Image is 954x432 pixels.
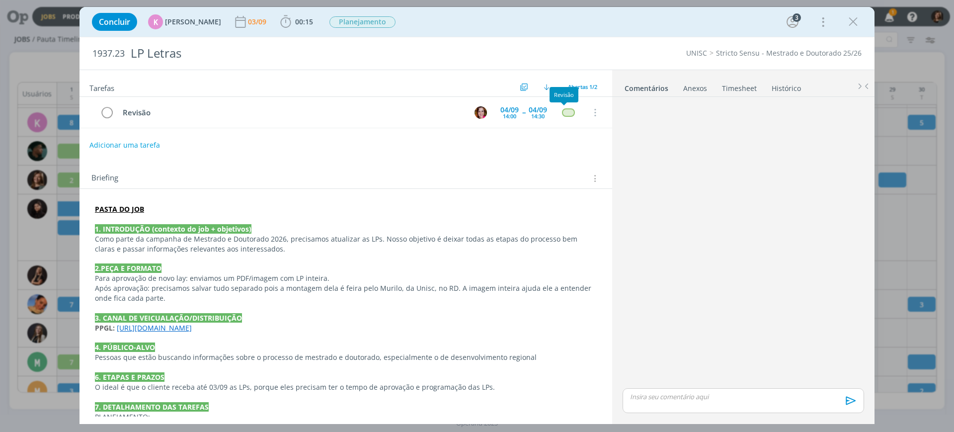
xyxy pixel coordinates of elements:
span: Briefing [91,172,118,185]
p: PLANEJAMENTO: [95,412,597,422]
span: Planejamento [329,16,396,28]
strong: 2.PEÇA E FORMATO [95,263,161,273]
span: 1937.23 [92,48,125,59]
div: 04/09 [529,106,547,113]
a: [URL][DOMAIN_NAME] [117,323,192,333]
div: Revisão [550,87,578,102]
strong: PPGL: [95,323,115,333]
span: Como parte da campanha de Mestrado e Doutorado 2026, precisamos atualizar as LPs. Nosso objetivo ... [95,234,579,254]
a: PASTA DO JOB [95,204,144,214]
button: Concluir [92,13,137,31]
div: 03/09 [248,18,268,25]
strong: 7. DETALHAMENTO DAS TAREFAS [95,402,209,412]
span: Abertas 1/2 [568,83,597,90]
span: Pessoas que estão buscando informações sobre o processo de mestrado e doutorado, especialmente o ... [95,352,537,362]
span: Tarefas [89,81,114,93]
p: Após aprovação: precisamos salvar tudo separado pois a montagem dela é feira pelo Murilo, da Unis... [95,283,597,303]
strong: 4. PÚBLICO-ALVO [95,343,155,352]
span: -- [522,109,525,116]
span: [PERSON_NAME] [165,18,221,25]
p: O ideal é que o cliente receba até 03/09 as LPs, porque eles precisam ter o tempo de aprovação e ... [95,382,597,392]
div: 04/09 [500,106,519,113]
a: Histórico [771,79,801,93]
a: Comentários [624,79,669,93]
strong: 1. INTRODUÇÃO (contexto do job + objetivos) [95,224,251,234]
img: arrow-down.svg [544,84,550,90]
div: 3 [793,13,801,22]
button: B [473,105,488,120]
div: 14:30 [531,113,545,119]
div: Revisão [118,106,465,119]
button: Adicionar uma tarefa [89,136,160,154]
div: K [148,14,163,29]
button: 00:15 [278,14,316,30]
a: Timesheet [721,79,757,93]
button: Planejamento [329,16,396,28]
strong: 3. CANAL DE VEICUALAÇÃO/DISTRIBUIÇÃO [95,313,242,323]
a: UNISC [686,48,707,58]
div: Anexos [683,84,707,93]
div: LP Letras [127,41,537,66]
strong: 6. ETAPAS E PRAZOS [95,372,164,382]
button: K[PERSON_NAME] [148,14,221,29]
div: 14:00 [503,113,516,119]
span: Concluir [99,18,130,26]
button: 3 [785,14,800,30]
p: Para aprovação de novo lay: enviamos um PDF/imagem com LP inteira. [95,273,597,283]
a: Stricto Sensu - Mestrado e Doutorado 25/26 [716,48,862,58]
span: 00:15 [295,17,313,26]
div: dialog [79,7,874,424]
img: B [475,106,487,119]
